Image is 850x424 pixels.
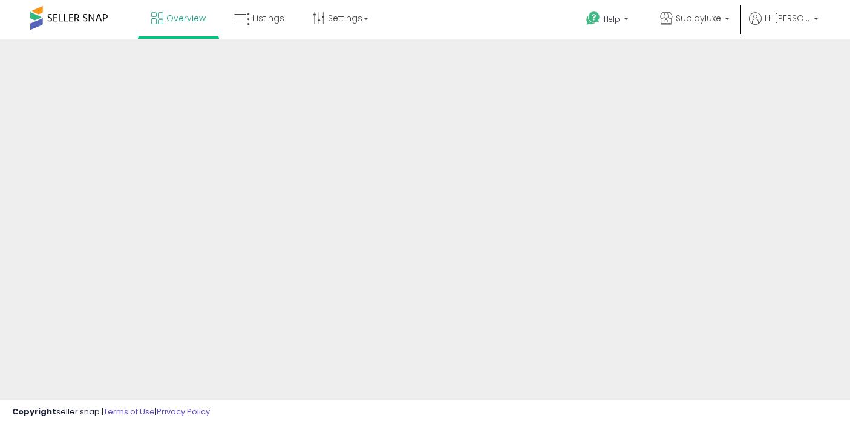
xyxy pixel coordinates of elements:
span: Help [604,14,620,24]
span: Listings [253,12,284,24]
a: Privacy Policy [157,406,210,417]
div: seller snap | | [12,406,210,418]
span: Hi [PERSON_NAME] [765,12,810,24]
span: Suplayluxe [676,12,721,24]
a: Help [577,2,641,39]
strong: Copyright [12,406,56,417]
span: Overview [166,12,206,24]
a: Terms of Use [103,406,155,417]
i: Get Help [586,11,601,26]
a: Hi [PERSON_NAME] [749,12,819,39]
